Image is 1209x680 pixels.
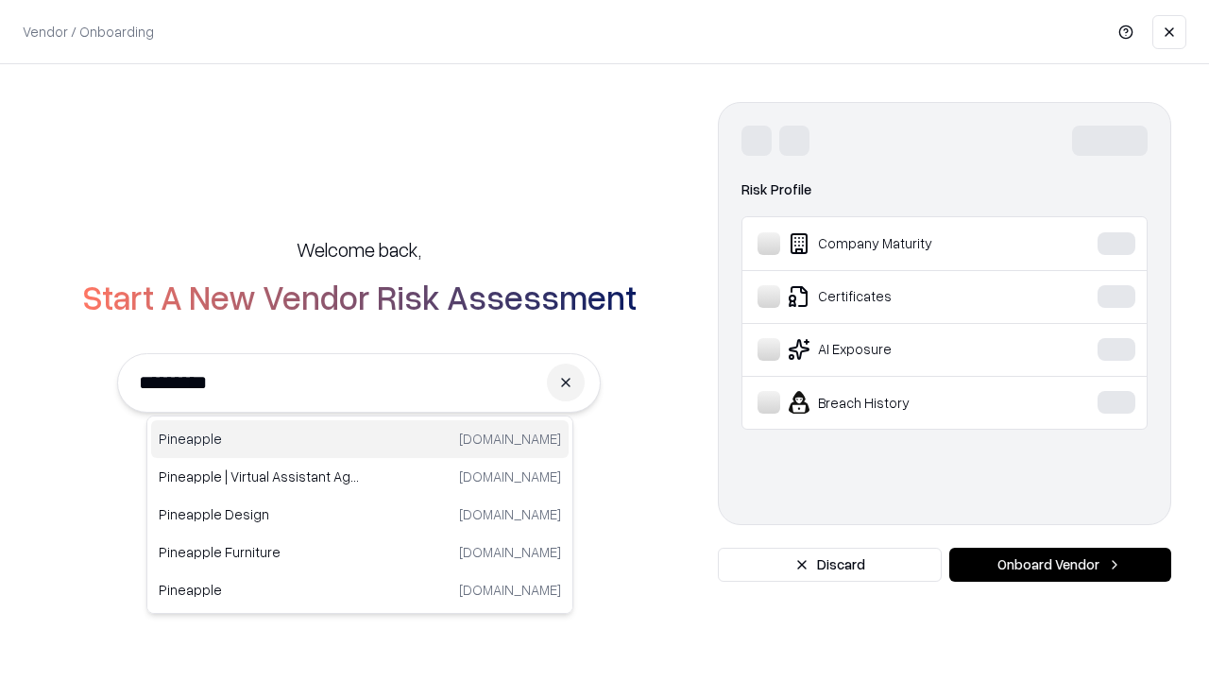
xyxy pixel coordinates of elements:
[459,467,561,486] p: [DOMAIN_NAME]
[758,232,1040,255] div: Company Maturity
[146,416,573,614] div: Suggestions
[741,178,1148,201] div: Risk Profile
[159,580,360,600] p: Pineapple
[159,504,360,524] p: Pineapple Design
[758,391,1040,414] div: Breach History
[159,542,360,562] p: Pineapple Furniture
[949,548,1171,582] button: Onboard Vendor
[758,338,1040,361] div: AI Exposure
[459,542,561,562] p: [DOMAIN_NAME]
[159,429,360,449] p: Pineapple
[718,548,942,582] button: Discard
[297,236,421,263] h5: Welcome back,
[23,22,154,42] p: Vendor / Onboarding
[758,285,1040,308] div: Certificates
[459,504,561,524] p: [DOMAIN_NAME]
[159,467,360,486] p: Pineapple | Virtual Assistant Agency
[82,278,637,315] h2: Start A New Vendor Risk Assessment
[459,429,561,449] p: [DOMAIN_NAME]
[459,580,561,600] p: [DOMAIN_NAME]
